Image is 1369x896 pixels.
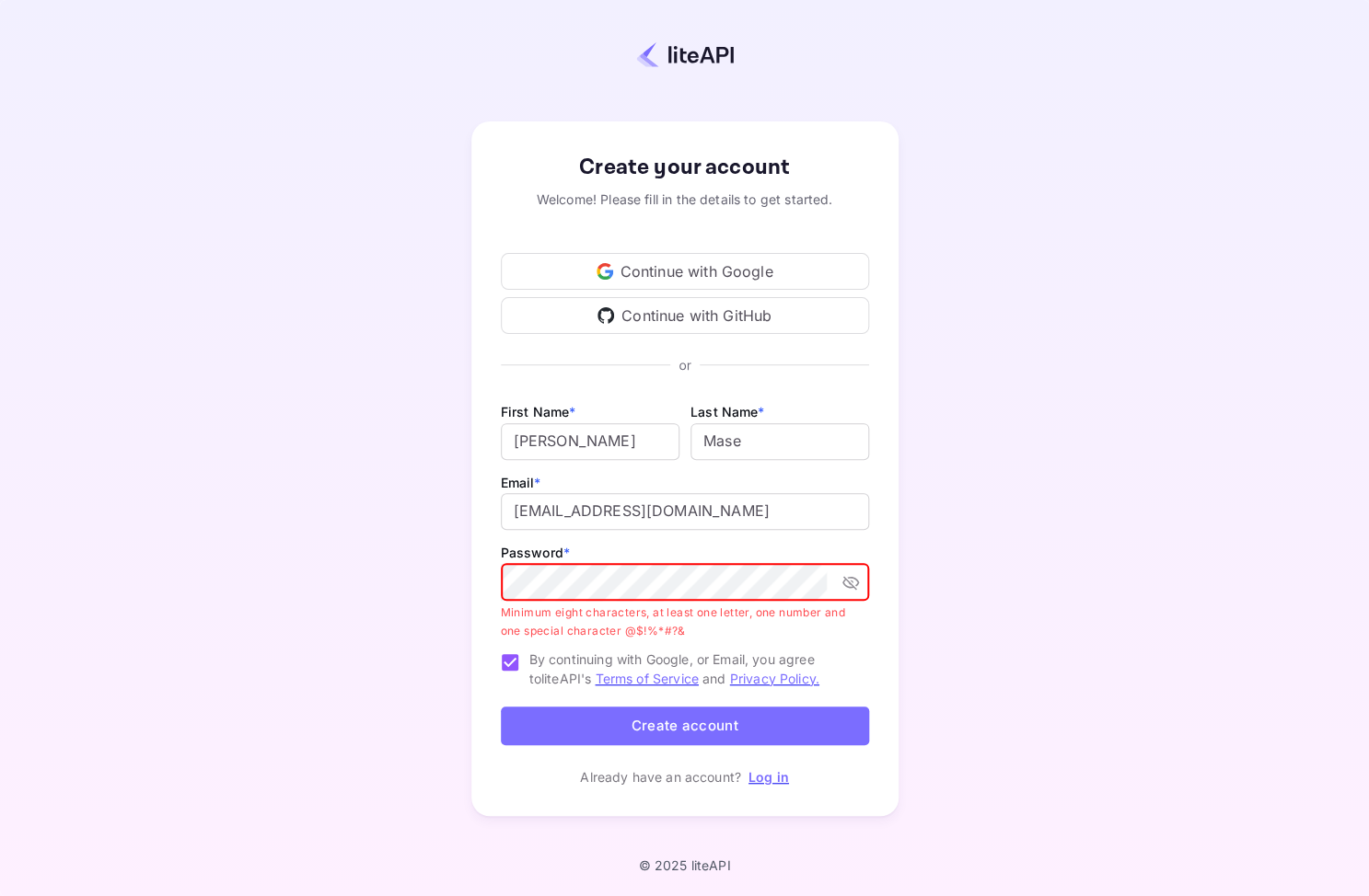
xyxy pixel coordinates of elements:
[501,545,570,560] label: Password
[580,767,741,787] p: Already have an account?
[501,297,869,334] div: Continue with GitHub
[501,151,869,184] div: Create your account
[501,404,576,419] label: First Name
[501,423,679,460] input: John
[595,671,698,686] a: Terms of Service
[501,190,869,209] div: Welcome! Please fill in the details to get started.
[501,706,869,746] button: Create account
[501,253,869,290] div: Continue with Google
[501,603,856,640] p: Minimum eight characters, at least one letter, one number and one special character @$!%*#?&
[834,566,867,599] button: toggle password visibility
[636,41,734,68] img: liteapi
[501,493,869,530] input: johndoe@gmail.com
[638,857,730,873] p: © 2025 liteAPI
[730,671,819,686] a: Privacy Policy.
[690,404,765,419] label: Last Name
[501,475,541,490] label: Email
[748,769,789,785] a: Log in
[529,649,854,688] span: By continuing with Google, or Email, you agree to liteAPI's and
[690,423,869,460] input: Doe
